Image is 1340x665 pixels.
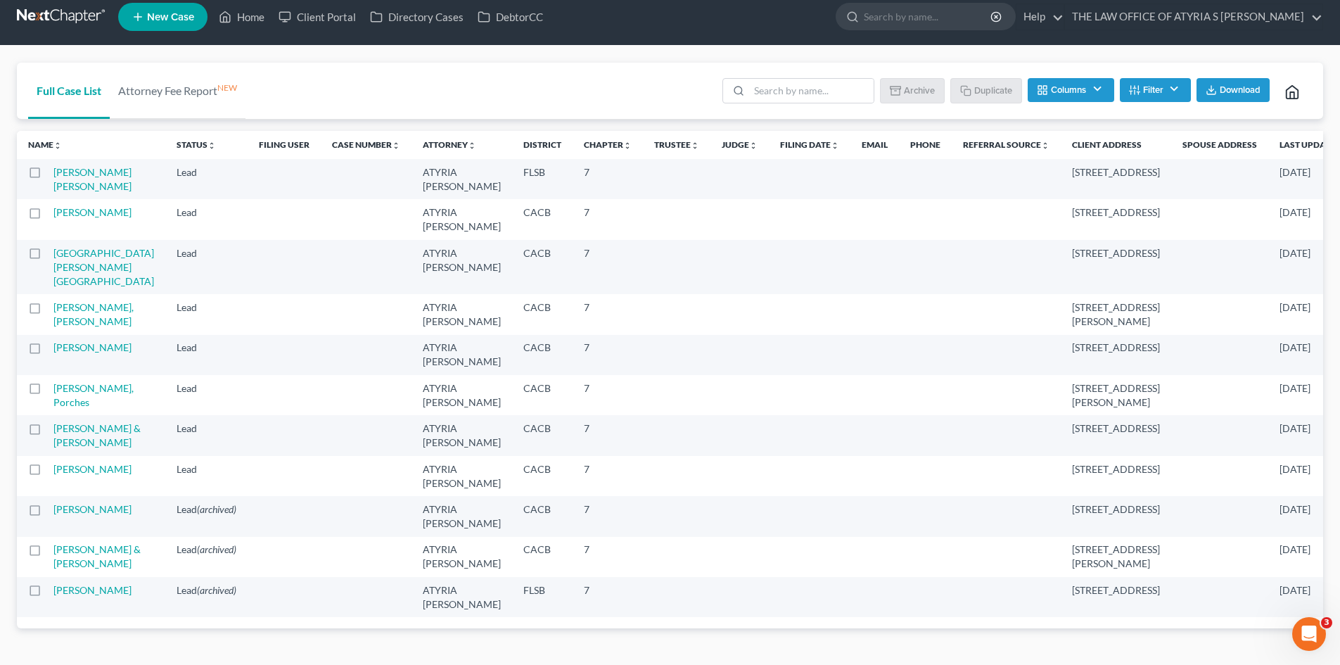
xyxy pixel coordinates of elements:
span: 3 [1321,617,1332,628]
td: 7 [573,577,643,617]
input: Search by name... [864,4,993,30]
td: 7 [573,496,643,536]
td: ATYRIA [PERSON_NAME] [411,199,512,239]
a: Nameunfold_more [28,139,62,150]
td: [STREET_ADDRESS] [1061,496,1171,536]
span: (archived) [197,543,236,555]
td: 7 [573,199,643,239]
button: Columns [1028,78,1114,102]
td: ATYRIA [PERSON_NAME] [411,375,512,415]
td: CACB [512,294,573,334]
a: DebtorCC [471,4,550,30]
td: 7 [573,415,643,455]
td: FLSB [512,577,573,617]
a: Statusunfold_more [177,139,216,150]
td: Lead [165,456,248,496]
i: unfold_more [468,141,476,150]
td: CACB [512,375,573,415]
i: unfold_more [831,141,839,150]
a: Chapterunfold_more [584,139,632,150]
td: ATYRIA [PERSON_NAME] [411,335,512,375]
span: Download [1220,84,1261,96]
td: ATYRIA [PERSON_NAME] [411,415,512,455]
td: Lead [165,375,248,415]
th: Phone [899,131,952,159]
td: FLSB [512,159,573,199]
a: Attorneyunfold_more [423,139,476,150]
td: CACB [512,240,573,294]
i: unfold_more [691,141,699,150]
a: Referral Sourceunfold_more [963,139,1049,150]
th: Spouse Address [1171,131,1268,159]
i: unfold_more [208,141,216,150]
a: Judgeunfold_more [722,139,758,150]
td: Lead [165,577,248,617]
td: 7 [573,240,643,294]
a: [PERSON_NAME] & [PERSON_NAME] [53,543,141,569]
th: Filing User [248,131,321,159]
td: [STREET_ADDRESS] [1061,335,1171,375]
a: THE LAW OFFICE OF ATYRIA S [PERSON_NAME] [1065,4,1322,30]
td: [STREET_ADDRESS][PERSON_NAME] [1061,294,1171,334]
td: 7 [573,335,643,375]
button: Filter [1120,78,1191,102]
td: ATYRIA [PERSON_NAME] [411,294,512,334]
td: ATYRIA [PERSON_NAME] [411,496,512,536]
td: CACB [512,456,573,496]
a: Home [212,4,272,30]
a: [PERSON_NAME] [53,341,132,353]
td: 7 [573,294,643,334]
th: Client Address [1061,131,1171,159]
span: New Case [147,12,194,23]
td: [STREET_ADDRESS][PERSON_NAME] [1061,375,1171,415]
td: CACB [512,496,573,536]
td: CACB [512,335,573,375]
i: unfold_more [1041,141,1049,150]
a: [PERSON_NAME], Porches [53,382,134,408]
i: unfold_more [749,141,758,150]
a: Trusteeunfold_more [654,139,699,150]
td: CACB [512,537,573,577]
td: Lead [165,199,248,239]
iframe: Intercom live chat [1292,617,1326,651]
td: [STREET_ADDRESS][PERSON_NAME] [1061,537,1171,577]
td: [STREET_ADDRESS] [1061,199,1171,239]
td: 7 [573,537,643,577]
td: Lead [165,159,248,199]
span: (archived) [197,584,236,596]
a: [PERSON_NAME] & [PERSON_NAME] [53,422,141,448]
td: 7 [573,456,643,496]
a: [PERSON_NAME] [53,584,132,596]
th: District [512,131,573,159]
td: 7 [573,375,643,415]
td: [STREET_ADDRESS] [1061,456,1171,496]
a: [PERSON_NAME] [53,206,132,218]
a: Filing Dateunfold_more [780,139,839,150]
td: [STREET_ADDRESS] [1061,240,1171,294]
td: Lead [165,294,248,334]
a: Help [1016,4,1064,30]
td: [STREET_ADDRESS] [1061,415,1171,455]
a: Client Portal [272,4,363,30]
td: ATYRIA [PERSON_NAME] [411,159,512,199]
button: Download [1197,78,1270,102]
a: [PERSON_NAME] [53,463,132,475]
i: unfold_more [53,141,62,150]
a: [PERSON_NAME], [PERSON_NAME] [53,301,134,327]
td: Lead [165,496,248,536]
td: ATYRIA [PERSON_NAME] [411,240,512,294]
i: unfold_more [392,141,400,150]
a: [PERSON_NAME] [PERSON_NAME] [53,166,132,192]
td: Lead [165,240,248,294]
td: [STREET_ADDRESS] [1061,577,1171,617]
td: Lead [165,537,248,577]
input: Search by name... [749,79,874,103]
td: [STREET_ADDRESS] [1061,159,1171,199]
a: Case Numberunfold_more [332,139,400,150]
a: Full Case List [28,63,110,119]
th: Email [850,131,899,159]
sup: NEW [217,82,237,93]
span: (archived) [197,503,236,515]
td: ATYRIA [PERSON_NAME] [411,577,512,617]
a: Directory Cases [363,4,471,30]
